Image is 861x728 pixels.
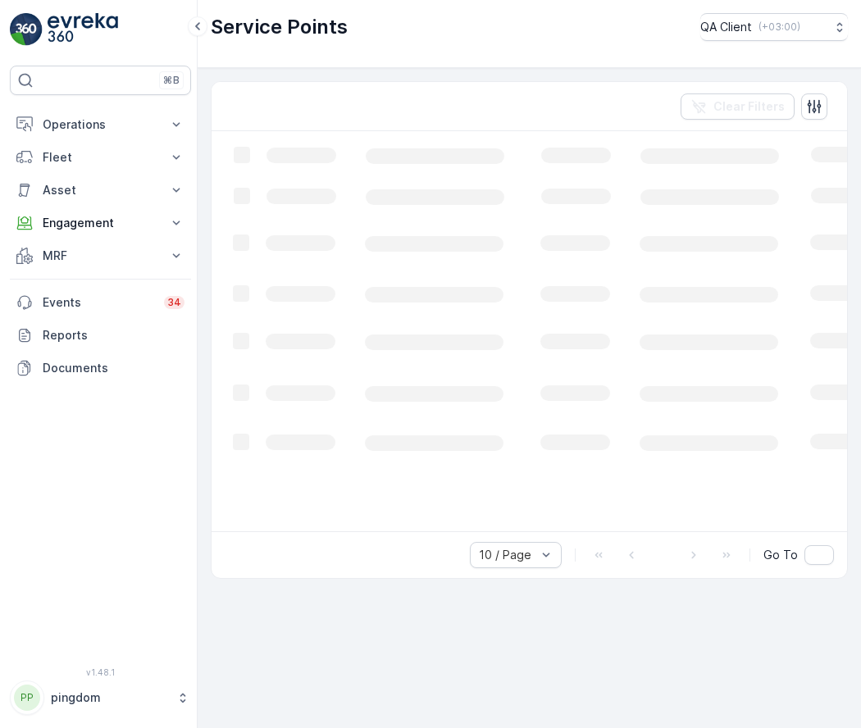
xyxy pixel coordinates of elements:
p: QA Client [700,19,752,35]
span: v 1.48.1 [10,667,191,677]
button: Clear Filters [681,93,795,120]
button: MRF [10,239,191,272]
p: Service Points [211,14,348,40]
p: Events [43,294,154,311]
button: QA Client(+03:00) [700,13,848,41]
p: Engagement [43,215,158,231]
button: Asset [10,174,191,207]
div: PP [14,685,40,711]
p: pingdom [51,689,168,706]
img: logo_light-DOdMpM7g.png [48,13,118,46]
a: Documents [10,352,191,384]
p: MRF [43,248,158,264]
img: logo [10,13,43,46]
button: PPpingdom [10,680,191,715]
p: ⌘B [163,74,180,87]
button: Engagement [10,207,191,239]
p: Clear Filters [713,98,785,115]
button: Operations [10,108,191,141]
p: Operations [43,116,158,133]
p: Documents [43,360,184,376]
p: ( +03:00 ) [758,20,800,34]
span: Go To [763,547,798,563]
p: Asset [43,182,158,198]
a: Events34 [10,286,191,319]
p: Reports [43,327,184,344]
a: Reports [10,319,191,352]
button: Fleet [10,141,191,174]
p: Fleet [43,149,158,166]
p: 34 [167,296,181,309]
